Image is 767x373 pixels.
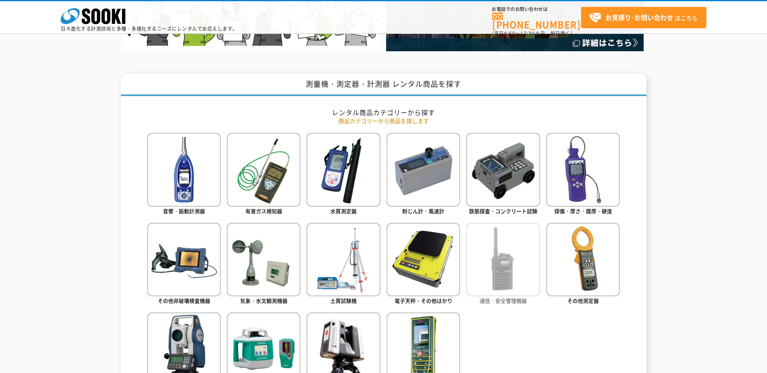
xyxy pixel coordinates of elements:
[492,7,581,12] span: お電話でのお問い合わせは
[306,133,380,216] a: 水質測定器
[402,207,444,215] span: 粉じん計・風速計
[227,223,300,306] a: 気象・水文観測機器
[504,30,516,37] span: 8:50
[387,223,460,306] a: 電子天秤・その他はかり
[395,297,452,304] span: 電子天秤・その他はかり
[520,30,535,37] span: 17:30
[469,207,537,215] span: 鉄筋探査・コンクリート試験
[546,133,620,216] a: 探傷・厚さ・膜厚・硬度
[546,223,620,306] a: その他測定器
[567,297,599,304] span: その他測定器
[480,297,527,304] span: 通信・安全管理機器
[306,223,380,306] a: 土質試験機
[466,223,540,296] img: 通信・安全管理機器
[61,26,238,31] p: 日々進化する計測技術と多種・多様化するニーズにレンタルでお応えします。
[466,223,540,306] a: 通信・安全管理機器
[158,297,210,304] span: その他非破壊検査機器
[589,12,697,24] span: はこちら
[147,133,221,216] a: 音響・振動計測器
[387,133,460,206] img: 粉じん計・風速計
[227,133,300,216] a: 有害ガス検知器
[147,223,221,306] a: その他非破壊検査機器
[240,297,287,304] span: 気象・水文観測機器
[227,223,300,296] img: 気象・水文観測機器
[147,223,221,296] img: その他非破壊検査機器
[147,108,620,117] h2: レンタル商品カテゴリーから探す
[605,13,673,22] strong: お見積り･お問い合わせ
[306,133,380,206] img: 水質測定器
[492,13,581,29] a: [PHONE_NUMBER]
[387,223,460,296] img: 電子天秤・その他はかり
[121,74,647,96] h1: 測量機・測定器・計測器 レンタル商品を探す
[330,207,357,215] span: 水質測定器
[163,207,205,215] span: 音響・振動計測器
[554,207,612,215] span: 探傷・厚さ・膜厚・硬度
[387,133,460,216] a: 粉じん計・風速計
[581,7,706,28] a: お見積り･お問い合わせはこちら
[147,117,620,125] p: 商品カテゴリーから商品を探します
[306,223,380,296] img: 土質試験機
[466,133,540,216] a: 鉄筋探査・コンクリート試験
[147,133,221,206] img: 音響・振動計測器
[492,30,572,37] span: (平日 ～ 土日、祝日除く)
[546,223,620,296] img: その他測定器
[330,297,357,304] span: 土質試験機
[245,207,282,215] span: 有害ガス検知器
[466,133,540,206] img: 鉄筋探査・コンクリート試験
[546,133,620,206] img: 探傷・厚さ・膜厚・硬度
[227,133,300,206] img: 有害ガス検知器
